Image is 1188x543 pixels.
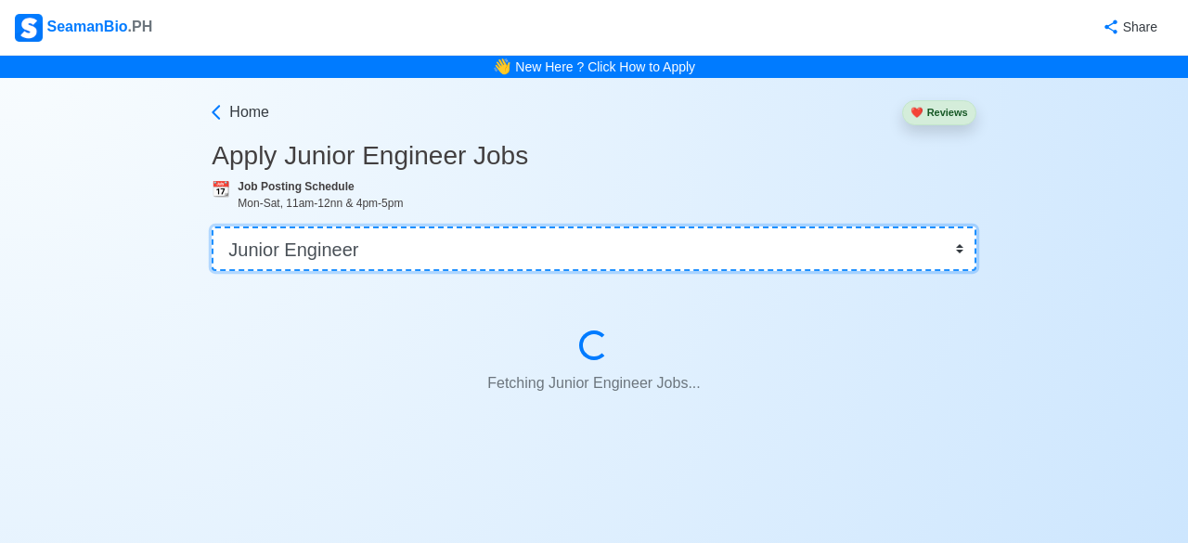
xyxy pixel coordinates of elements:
h3: Apply Junior Engineer Jobs [212,140,975,172]
img: Logo [15,14,43,42]
div: SeamanBio [15,14,152,42]
div: Mon-Sat, 11am-12nn & 4pm-5pm [238,195,975,212]
button: Share [1084,9,1173,45]
a: New Here ? Click How to Apply [515,59,695,74]
b: Job Posting Schedule [238,180,354,193]
p: Fetching Junior Engineer Jobs... [256,365,931,402]
button: heartReviews [902,100,976,125]
span: Home [229,101,269,123]
a: Home [207,101,269,123]
span: bell [489,53,514,81]
span: heart [910,107,923,118]
span: .PH [128,19,153,34]
span: calendar [212,181,230,197]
